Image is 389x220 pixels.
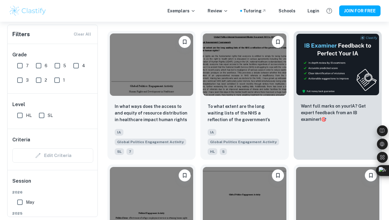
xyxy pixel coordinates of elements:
span: SL [115,148,124,155]
span: 5 [63,62,66,69]
span: 1 [63,77,65,83]
span: 2025 [12,211,93,216]
span: 6 [45,62,47,69]
a: Please log in to bookmark exemplarsTo what extent are the long waiting lists of the NHS a reflect... [200,31,289,160]
h6: Grade [12,51,93,58]
a: Please log in to bookmark exemplarsIn what ways does the access to and equity of resource distrib... [107,31,196,160]
img: Global Politics Engagement Activity IA example thumbnail: In what ways does the access to and equi [110,33,193,96]
a: Tutoring [243,8,266,14]
span: Global Politics Engagement Activity [115,139,186,145]
p: Exemplars [167,8,196,14]
span: 2 [45,77,47,83]
p: To what extent are the long waiting lists of the NHS a reflection of the government’s failure to ... [208,103,281,124]
span: 3 [26,77,29,83]
h6: Level [12,101,93,108]
span: 5 [220,148,227,155]
p: Want full marks on your IA ? Get expert feedback from an IB examiner! [301,103,375,123]
span: May [26,199,34,206]
p: In what ways does the access to and equity of resource distribution in healthcare impact human ri... [115,103,188,124]
button: Please log in to bookmark exemplars [365,169,377,181]
h6: Criteria [12,136,30,143]
span: 4 [82,62,85,69]
span: 7 [26,62,29,69]
img: Global Politics Engagement Activity IA example thumbnail: To what extent are the long waiting list [203,33,286,96]
span: IA [208,129,216,136]
button: Please log in to bookmark exemplars [179,36,191,48]
span: 2026 [12,190,93,195]
a: ThumbnailWant full marks on yourIA? Get expert feedback from an IB examiner! [294,31,382,160]
span: 7 [126,148,134,155]
span: HL [208,148,217,155]
button: Help and Feedback [324,6,334,16]
span: SL [48,112,53,119]
span: Global Politics Engagement Activity [208,139,279,145]
a: Schools [279,8,295,14]
button: Please log in to bookmark exemplars [179,169,191,181]
img: Thumbnail [296,33,379,96]
a: Login [308,8,319,14]
p: Review [208,8,228,14]
h6: Filters [12,30,30,39]
img: Clastify logo [9,5,47,17]
span: 🎯 [321,117,326,122]
span: IA [115,129,123,136]
span: HL [26,112,32,119]
button: Please log in to bookmark exemplars [272,36,284,48]
h6: Session [12,178,93,190]
button: Please log in to bookmark exemplars [272,169,284,181]
button: JOIN FOR FREE [339,5,381,16]
div: Criteria filters are unavailable when searching by topic [12,148,93,163]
